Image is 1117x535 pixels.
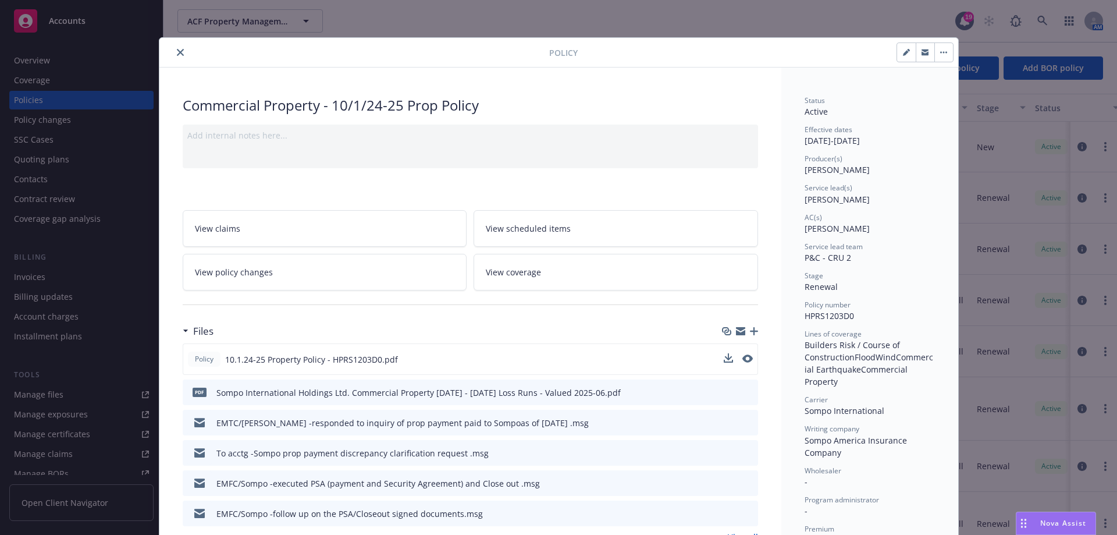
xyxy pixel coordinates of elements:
[486,266,541,278] span: View coverage
[724,417,734,429] button: download file
[805,329,862,339] span: Lines of coverage
[724,387,734,399] button: download file
[183,210,467,247] a: View claims
[805,106,828,117] span: Active
[805,194,870,205] span: [PERSON_NAME]
[216,508,483,520] div: EMFC/Sompo -follow up on the PSA/Closeout signed documents.msg
[486,222,571,235] span: View scheduled items
[742,355,753,363] button: preview file
[187,129,753,141] div: Add internal notes here...
[743,387,753,399] button: preview file
[193,354,216,364] span: Policy
[805,300,851,310] span: Policy number
[805,154,842,164] span: Producer(s)
[805,505,807,516] span: -
[183,95,758,115] div: Commercial Property - 10/1/24-25 Prop Policy
[183,324,214,339] div: Files
[743,508,753,520] button: preview file
[805,310,854,321] span: HPRS1203D0
[876,352,896,363] span: Wind
[724,508,734,520] button: download file
[805,183,852,193] span: Service lead(s)
[805,476,807,487] span: -
[742,353,753,366] button: preview file
[743,477,753,490] button: preview file
[724,477,734,490] button: download file
[474,254,758,290] a: View coverage
[193,388,207,396] span: pdf
[805,364,910,387] span: Commercial Property
[805,95,825,105] span: Status
[216,447,489,459] div: To acctg -Sompo prop payment discrepancy clarification request .msg
[805,339,902,363] span: Builders Risk / Course of Construction
[549,47,578,59] span: Policy
[195,266,273,278] span: View policy changes
[805,524,834,534] span: Premium
[805,212,822,222] span: AC(s)
[216,387,621,399] div: Sompo International Holdings Ltd. Commercial Property [DATE] - [DATE] Loss Runs - Valued 2025-06.pdf
[225,353,398,366] span: 10.1.24-25 Property Policy - HPRS1203D0.pdf
[724,447,734,459] button: download file
[474,210,758,247] a: View scheduled items
[195,222,240,235] span: View claims
[805,405,884,416] span: Sompo International
[1016,512,1096,535] button: Nova Assist
[855,352,876,363] span: Flood
[805,424,859,434] span: Writing company
[743,447,753,459] button: preview file
[805,164,870,175] span: [PERSON_NAME]
[724,353,733,363] button: download file
[805,466,841,476] span: Wholesaler
[805,252,851,263] span: P&C - CRU 2
[743,417,753,429] button: preview file
[1016,512,1031,534] div: Drag to move
[805,125,852,134] span: Effective dates
[805,125,935,147] div: [DATE] - [DATE]
[805,352,933,375] span: Commercial Earthquake
[805,395,828,405] span: Carrier
[724,353,733,366] button: download file
[183,254,467,290] a: View policy changes
[1040,518,1086,528] span: Nova Assist
[805,435,909,458] span: Sompo America Insurance Company
[173,45,187,59] button: close
[805,281,838,292] span: Renewal
[805,495,879,505] span: Program administrator
[805,271,823,281] span: Stage
[805,242,863,251] span: Service lead team
[193,324,214,339] h3: Files
[216,417,589,429] div: EMTC/[PERSON_NAME] -responded to inquiry of prop payment paid to Sompoas of [DATE] .msg
[216,477,540,490] div: EMFC/Sompo -executed PSA (payment and Security Agreement) and Close out .msg
[805,223,870,234] span: [PERSON_NAME]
